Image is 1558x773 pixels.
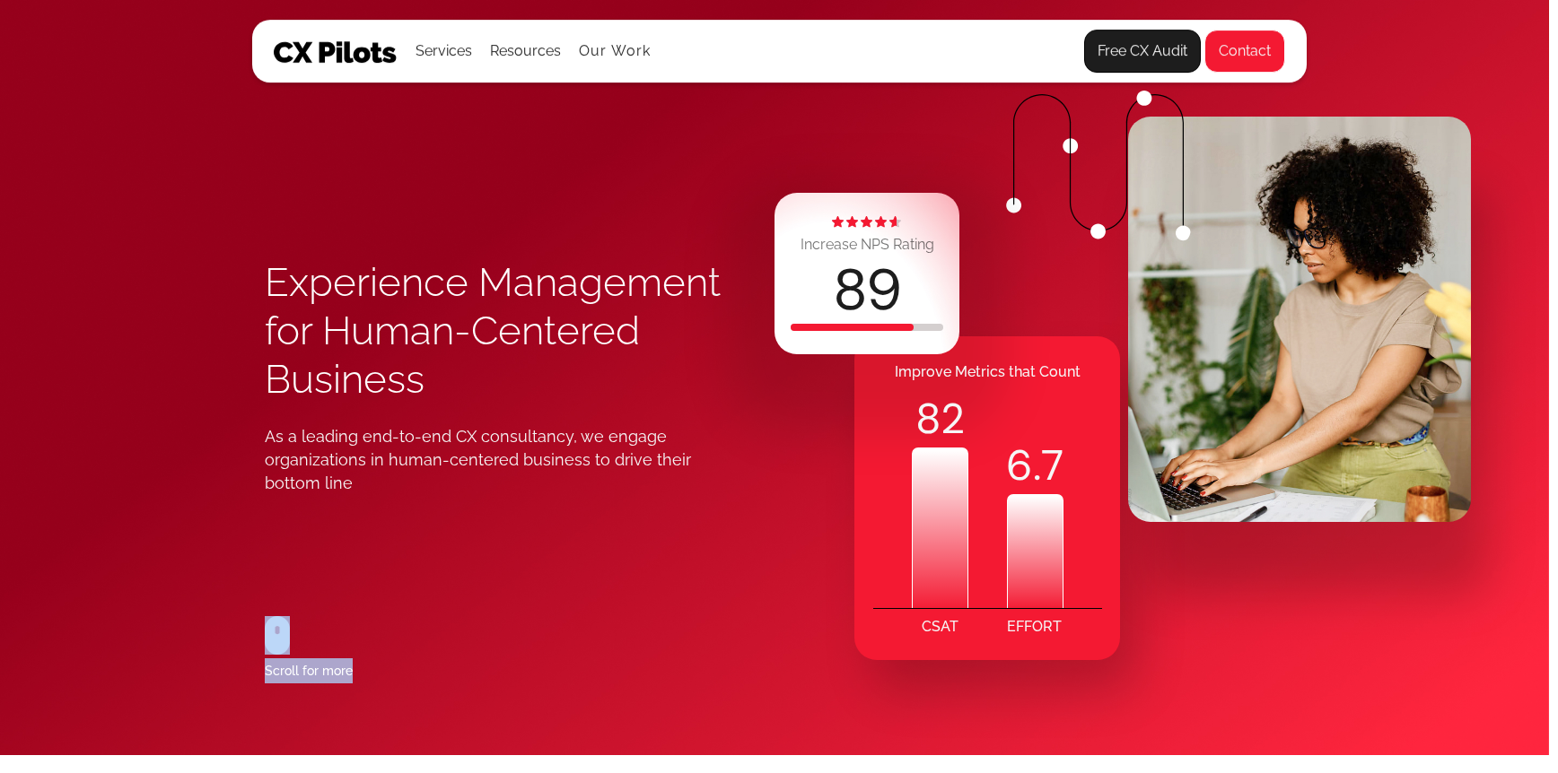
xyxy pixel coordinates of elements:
div: Resources [490,21,561,82]
div: 89 [833,262,902,319]
a: Our Work [579,43,652,59]
h1: Experience Management for Human-Centered Business [265,258,771,404]
code: 6 [1006,437,1033,494]
div: Increase NPS Rating [801,232,934,257]
a: Free CX Audit [1084,30,1201,73]
div: 82 [912,390,968,447]
div: Services [416,39,472,64]
div: . [1007,437,1063,494]
div: EFFORT [1007,609,1062,645]
div: Resources [490,39,561,64]
div: Scroll for more [265,658,353,683]
code: 7 [1041,437,1063,494]
a: Contact [1204,30,1285,73]
div: Services [416,21,472,82]
div: As a leading end-to-end CX consultancy, we engage organizations in human-centered business to dri... [265,425,728,495]
div: CSAT [922,609,958,645]
div: Improve Metrics that Count [854,354,1120,390]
